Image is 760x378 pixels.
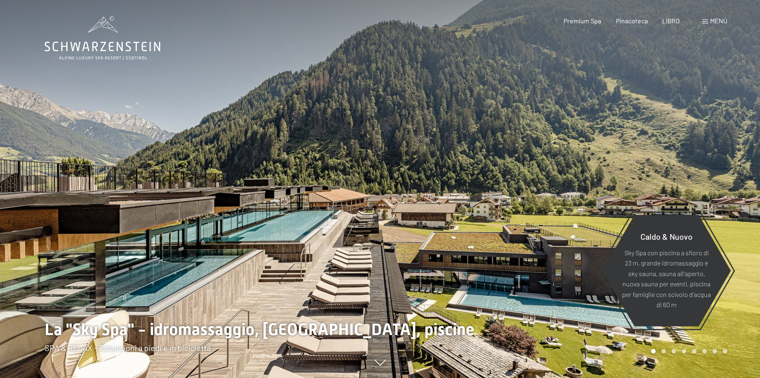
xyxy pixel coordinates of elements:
div: Impaginazione a carosello [648,349,727,353]
div: Carosello Pagina 1 (Diapositiva corrente) [651,349,656,353]
div: Giostra Pagina 7 [713,349,717,353]
p: Sky Spa con piscina a sfioro di 23 m, grande idromassaggio e sky sauna, sauna all'aperto, nuova s... [622,247,711,310]
span: Menù [710,17,727,25]
a: Pinacoteca [616,17,648,25]
div: Giostra Pagina 3 [672,349,676,353]
a: Premium Spa [564,17,601,25]
div: Carosello Pagina 5 [692,349,697,353]
div: Giostra Pagina 4 [682,349,686,353]
div: Giostra Pagina 2 [661,349,666,353]
a: Caldo & Nuovo Sky Spa con piscina a sfioro di 23 m, grande idromassaggio e sky sauna, sauna all'a... [602,214,731,327]
span: Caldo & Nuovo [640,231,692,241]
div: Giostra Pagina 6 [702,349,707,353]
div: Giostra Pagina 8 [723,349,727,353]
a: LIBRO [662,17,680,25]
